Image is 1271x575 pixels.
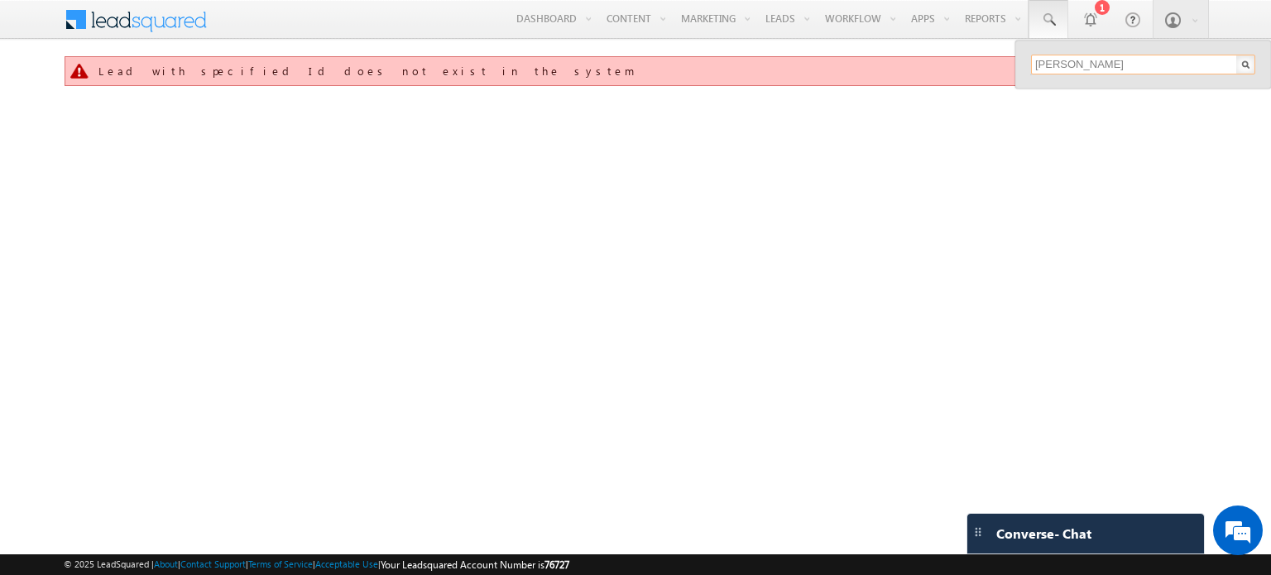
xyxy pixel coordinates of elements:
div: Lead with specified Id does not exist in the system [98,64,1177,79]
span: Your Leadsquared Account Number is [381,558,569,571]
span: 76727 [544,558,569,571]
span: © 2025 LeadSquared | | | | | [64,557,569,573]
a: About [154,558,178,569]
img: carter-drag [971,525,985,539]
a: Terms of Service [248,558,313,569]
span: Converse - Chat [996,526,1091,541]
a: Contact Support [180,558,246,569]
a: Acceptable Use [315,558,378,569]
